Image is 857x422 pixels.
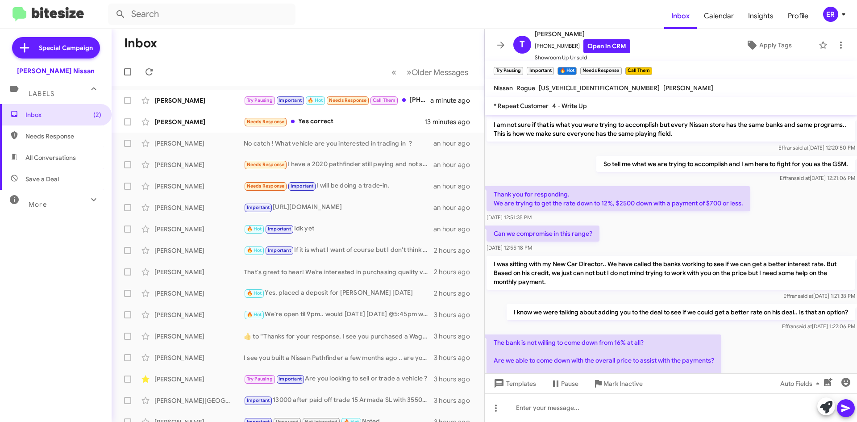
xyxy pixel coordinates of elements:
[796,323,812,330] span: said at
[268,226,291,232] span: Important
[552,102,587,110] span: 4 - Write Up
[535,39,630,53] span: [PHONE_NUMBER]
[154,310,244,319] div: [PERSON_NAME]
[247,162,285,167] span: Needs Response
[434,246,477,255] div: 2 hours ago
[108,4,295,25] input: Search
[798,292,813,299] span: said at
[780,175,855,181] span: Effran [DATE] 12:21:06 PM
[308,97,323,103] span: 🔥 Hot
[25,153,76,162] span: All Conversations
[780,376,823,392] span: Auto Fields
[154,182,244,191] div: [PERSON_NAME]
[17,67,95,75] div: [PERSON_NAME] Nissan
[793,144,808,151] span: said at
[12,37,100,58] a: Special Campaign
[485,376,543,392] button: Templates
[244,202,433,213] div: [URL][DOMAIN_NAME]
[434,289,477,298] div: 2 hours ago
[154,267,244,276] div: [PERSON_NAME]
[39,43,93,52] span: Special Campaign
[154,332,244,341] div: [PERSON_NAME]
[279,376,302,382] span: Important
[487,226,599,242] p: Can we compromise in this range?
[520,38,525,52] span: T
[433,225,477,234] div: an hour ago
[244,267,434,276] div: That's great to hear! We’re interested in purchasing quality vehicles like your 2023 Jeep Compass...
[25,175,59,184] span: Save a Deal
[247,205,270,210] span: Important
[244,95,430,105] div: [PHONE_NUMBER]
[815,7,847,22] button: ER
[527,67,553,75] small: Important
[154,289,244,298] div: [PERSON_NAME]
[154,396,244,405] div: [PERSON_NAME][GEOGRAPHIC_DATA]
[244,374,434,384] div: Are you looking to sell or trade a vehicle ?
[507,304,855,320] p: I know we were talking about adding you to the deal to see if we could get a better rate on his d...
[778,144,855,151] span: Effran [DATE] 12:20:50 PM
[247,290,262,296] span: 🔥 Hot
[494,84,513,92] span: Nissan
[387,63,474,81] nav: Page navigation example
[154,353,244,362] div: [PERSON_NAME]
[154,246,244,255] div: [PERSON_NAME]
[494,67,523,75] small: Try Pausing
[535,29,630,39] span: [PERSON_NAME]
[557,67,577,75] small: 🔥 Hot
[329,97,367,103] span: Needs Response
[244,332,434,341] div: ​👍​ to “ Thanks for your response, I see you purchased a Wagoneer. If you know anyone else in the...
[487,256,855,290] p: I was sitting with my New Car Director.. We have called the banks working to see if we can get a ...
[697,3,741,29] a: Calendar
[492,376,536,392] span: Templates
[487,214,532,221] span: [DATE] 12:51:35 PM
[279,97,302,103] span: Important
[391,67,396,78] span: «
[516,84,535,92] span: Rogue
[154,117,244,126] div: [PERSON_NAME]
[487,186,750,211] p: Thank you for responding. We are trying to get the rate down to 12%, $2500 down with a payment of...
[664,3,697,29] span: Inbox
[244,309,434,320] div: We're open til 9pm.. would [DATE] [DATE] @5:45pm work ?
[723,37,814,53] button: Apply Tags
[430,96,477,105] div: a minute ago
[291,183,314,189] span: Important
[539,84,660,92] span: [US_VEHICLE_IDENTIFICATION_NUMBER]
[124,36,157,50] h1: Inbox
[25,132,101,141] span: Needs Response
[759,37,792,53] span: Apply Tags
[433,182,477,191] div: an hour ago
[625,67,652,75] small: Call Them
[244,224,433,234] div: Idk yet
[543,376,586,392] button: Pause
[154,203,244,212] div: [PERSON_NAME]
[494,102,549,110] span: * Repeat Customer
[401,63,474,81] button: Next
[29,201,47,209] span: More
[487,117,855,142] p: I am not sure if that is what you were trying to accomplish but every Nissan store has the same b...
[794,175,810,181] span: said at
[603,376,643,392] span: Mark Inactive
[244,139,433,148] div: No catch ! What vehicle are you interested in trading in ?
[487,244,532,251] span: [DATE] 12:55:18 PM
[244,245,434,255] div: If it is what I want of course but I don't think you have anything but here is a list 4 x 4, low ...
[433,203,477,212] div: an hour ago
[247,397,270,403] span: Important
[244,353,434,362] div: I see you built a Nissan Pathfinder a few months ago .. are you still considering this option ?
[487,334,721,386] p: The bank is not willing to come down from 16% at all? Are we able to come down with the overall p...
[823,7,838,22] div: ER
[154,225,244,234] div: [PERSON_NAME]
[434,353,477,362] div: 3 hours ago
[247,183,285,189] span: Needs Response
[247,376,273,382] span: Try Pausing
[741,3,781,29] span: Insights
[434,375,477,384] div: 3 hours ago
[433,160,477,169] div: an hour ago
[407,67,412,78] span: »
[247,312,262,318] span: 🔥 Hot
[244,395,434,405] div: 13000 after paid off trade 15 Armada SL with 35500 miles more or less and 0%x60 , last month I wa...
[247,119,285,125] span: Needs Response
[154,139,244,148] div: [PERSON_NAME]
[244,288,434,298] div: Yes, placed a deposit for [PERSON_NAME] [DATE]
[244,117,424,127] div: Yes correct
